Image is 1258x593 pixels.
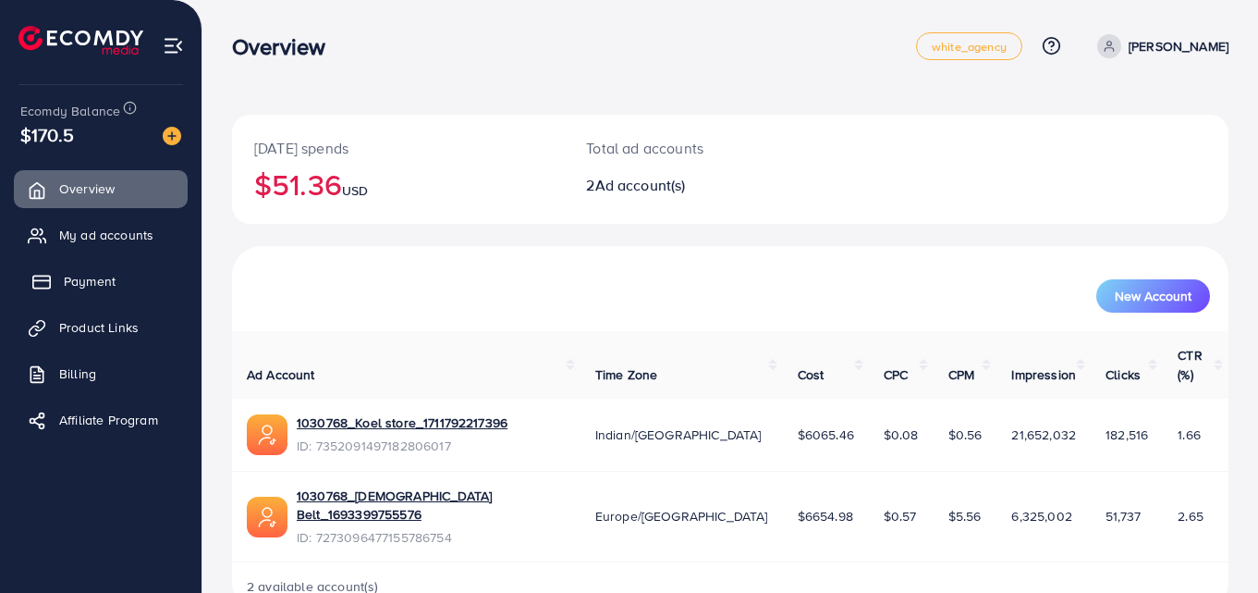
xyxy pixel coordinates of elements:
span: Ad account(s) [595,175,686,195]
span: USD [342,181,368,200]
button: New Account [1096,279,1210,313]
img: menu [163,35,184,56]
p: Total ad accounts [586,137,791,159]
a: white_agency [916,32,1022,60]
span: Ecomdy Balance [20,102,120,120]
h2: 2 [586,177,791,194]
span: Cost [798,365,824,384]
span: Clicks [1105,365,1141,384]
span: ID: 7273096477155786754 [297,528,566,547]
span: 51,737 [1105,507,1141,525]
a: Overview [14,170,188,207]
a: Payment [14,263,188,300]
span: 2.65 [1178,507,1203,525]
p: [PERSON_NAME] [1129,35,1228,57]
img: image [163,127,181,145]
span: Payment [64,272,116,290]
span: ID: 7352091497182806017 [297,437,507,455]
span: New Account [1115,290,1191,303]
span: CTR (%) [1178,346,1202,383]
span: Billing [59,364,96,383]
span: $6065.46 [798,426,854,444]
img: ic-ads-acc.e4c84228.svg [247,497,287,537]
span: CPC [884,365,908,384]
span: Product Links [59,318,139,337]
span: My ad accounts [59,226,153,244]
span: white_agency [932,41,1007,53]
h3: Overview [232,33,340,60]
span: Affiliate Program [59,411,158,429]
a: Product Links [14,309,188,346]
span: 6,325,002 [1011,507,1071,525]
span: $0.57 [884,507,917,525]
a: My ad accounts [14,216,188,253]
a: 1030768_Koel store_1711792217396 [297,414,507,432]
img: logo [18,26,143,55]
a: Affiliate Program [14,402,188,439]
img: ic-ads-acc.e4c84228.svg [247,414,287,455]
span: $0.56 [948,426,983,444]
span: 1.66 [1178,426,1201,444]
a: [PERSON_NAME] [1090,34,1228,58]
span: Time Zone [595,365,657,384]
span: 182,516 [1105,426,1148,444]
span: Europe/[GEOGRAPHIC_DATA] [595,507,768,525]
span: Indian/[GEOGRAPHIC_DATA] [595,426,762,444]
span: Impression [1011,365,1076,384]
span: Ad Account [247,365,315,384]
p: [DATE] spends [254,137,542,159]
a: 1030768_[DEMOGRAPHIC_DATA] Belt_1693399755576 [297,487,566,525]
span: $5.56 [948,507,982,525]
span: $6654.98 [798,507,853,525]
span: CPM [948,365,974,384]
a: Billing [14,355,188,392]
span: $170.5 [20,121,74,148]
span: $0.08 [884,426,919,444]
h2: $51.36 [254,167,542,202]
span: Overview [59,179,115,198]
span: 21,652,032 [1011,426,1076,444]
